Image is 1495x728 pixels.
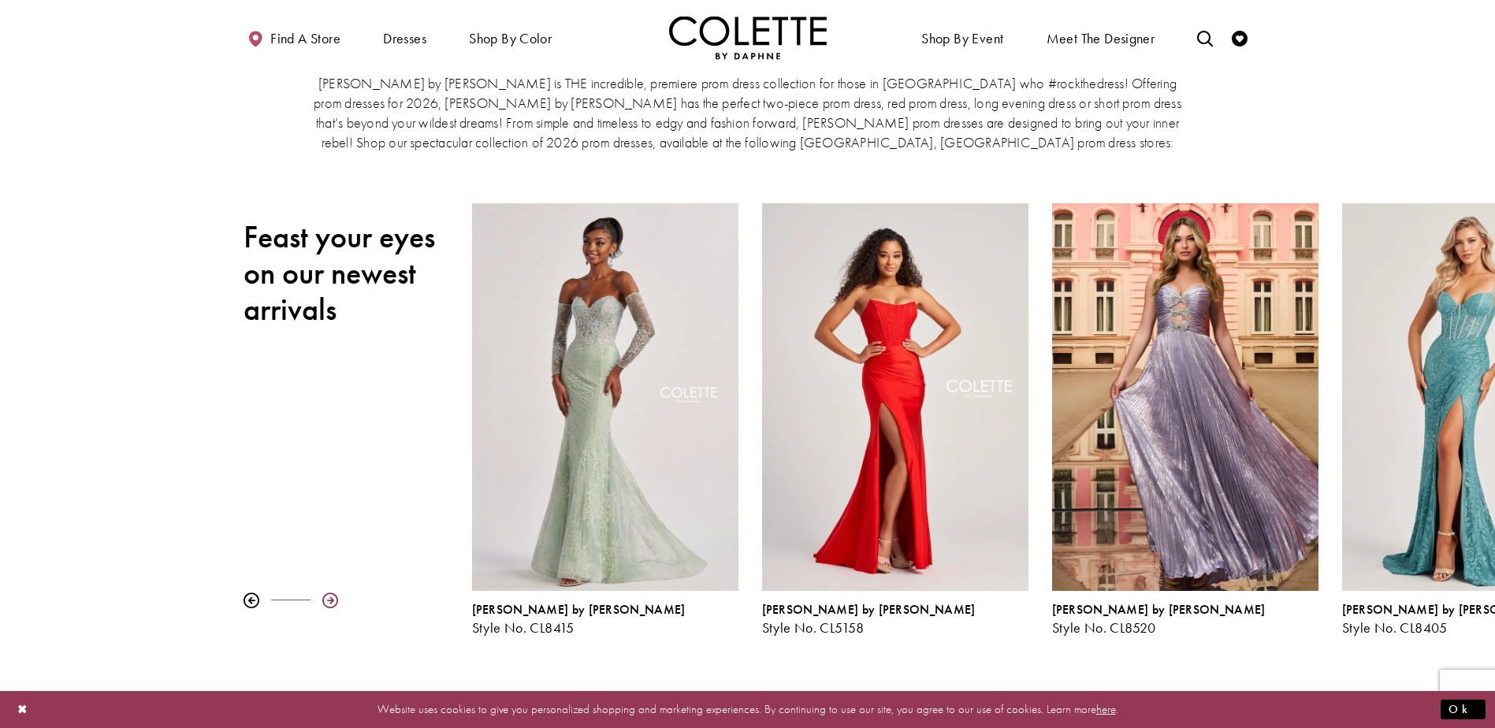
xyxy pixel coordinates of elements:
[9,696,36,723] button: Close Dialog
[244,16,344,59] a: Find a store
[113,699,1382,720] p: Website uses cookies to give you personalized shopping and marketing experiences. By continuing t...
[1441,700,1486,719] button: Submit Dialog
[762,203,1028,591] a: Visit Colette by Daphne Style No. CL5158 Page
[762,618,865,637] span: Style No. CL5158
[1342,618,1448,637] span: Style No. CL8405
[762,603,1028,636] div: Colette by Daphne Style No. CL5158
[383,31,426,46] span: Dresses
[1040,191,1330,648] div: Colette by Daphne Style No. CL8520
[669,16,827,59] img: Colette by Daphne
[472,618,575,637] span: Style No. CL8415
[1047,31,1155,46] span: Meet the designer
[921,31,1003,46] span: Shop By Event
[1052,601,1266,618] span: [PERSON_NAME] by [PERSON_NAME]
[460,191,750,648] div: Colette by Daphne Style No. CL8415
[1228,16,1251,59] a: Check Wishlist
[472,601,686,618] span: [PERSON_NAME] by [PERSON_NAME]
[917,16,1007,59] span: Shop By Event
[472,603,738,636] div: Colette by Daphne Style No. CL8415
[669,16,827,59] a: Visit Home Page
[762,601,976,618] span: [PERSON_NAME] by [PERSON_NAME]
[1193,16,1217,59] a: Toggle search
[1096,701,1116,717] a: here
[270,31,340,46] span: Find a store
[469,31,552,46] span: Shop by color
[465,16,556,59] span: Shop by color
[472,203,738,591] a: Visit Colette by Daphne Style No. CL8415 Page
[1043,16,1159,59] a: Meet the designer
[379,16,430,59] span: Dresses
[313,73,1183,152] p: [PERSON_NAME] by [PERSON_NAME] is THE incredible, premiere prom dress collection for those in [GE...
[1052,618,1156,637] span: Style No. CL8520
[244,219,448,328] h2: Feast your eyes on our newest arrivals
[1052,203,1318,591] a: Visit Colette by Daphne Style No. CL8520 Page
[1052,603,1318,636] div: Colette by Daphne Style No. CL8520
[750,191,1040,648] div: Colette by Daphne Style No. CL5158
